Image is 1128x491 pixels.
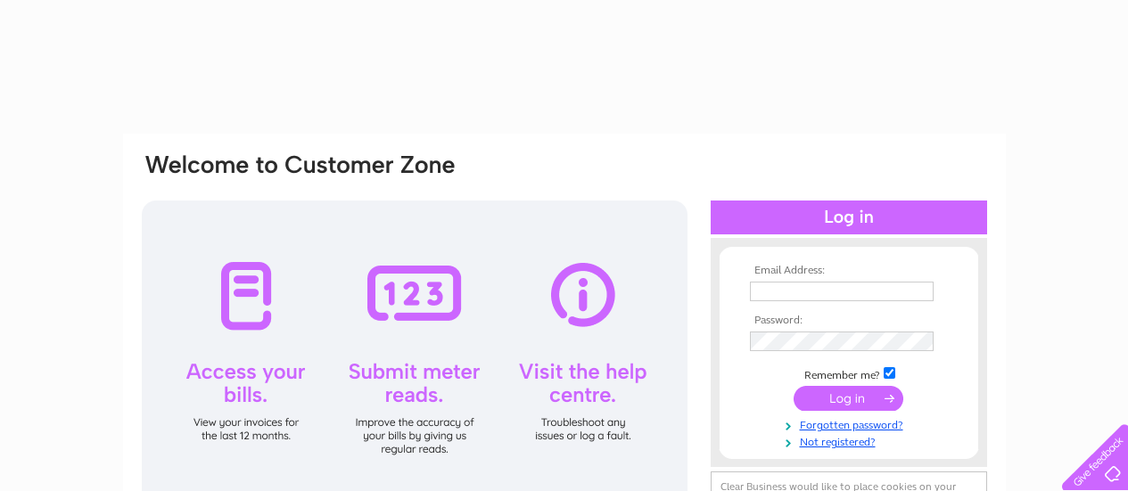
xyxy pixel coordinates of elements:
input: Submit [794,386,903,411]
th: Email Address: [745,265,952,277]
a: Not registered? [750,432,952,449]
td: Remember me? [745,364,952,382]
th: Password: [745,315,952,327]
a: Forgotten password? [750,415,952,432]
